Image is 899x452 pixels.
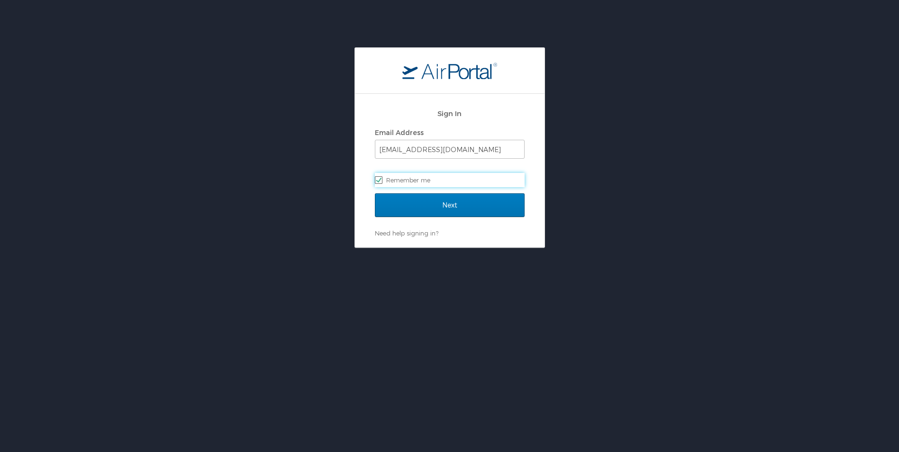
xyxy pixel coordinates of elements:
h2: Sign In [375,108,525,119]
label: Remember me [375,173,525,187]
img: logo [402,62,497,79]
input: Next [375,193,525,217]
label: Email Address [375,128,424,136]
a: Need help signing in? [375,229,438,237]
